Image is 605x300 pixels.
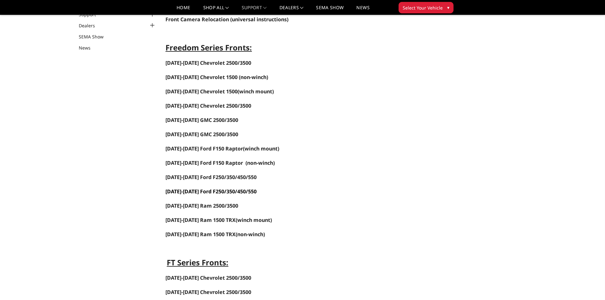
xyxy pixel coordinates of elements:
span: [DATE]-[DATE] Chevrolet 2500/3500 [165,102,251,109]
span: [DATE]-[DATE] Ford F150 Raptor [165,159,243,166]
a: [DATE]-[DATE] Ford F150 Raptor [165,160,243,166]
button: Select Your Vehicle [399,2,454,13]
span: [DATE]-[DATE] Ford F250/350/450/550 [165,188,257,195]
span: Freedom Series Fronts: [165,42,252,53]
a: [DATE]-[DATE] Ram 1500 TRX [165,217,236,223]
a: [DATE]-[DATE] Chevrolet 2500/3500 [165,289,251,296]
a: [DATE]-[DATE] Ram 2500/3500 [165,202,238,209]
span: Select Your Vehicle [403,4,443,11]
a: Dealers [79,22,103,29]
a: [DATE]-[DATE] Chevrolet 1500 [165,74,238,80]
strong: FT Series Fronts: [167,257,228,268]
a: News [356,5,369,15]
a: [DATE]-[DATE] Chevrolet 2500/3500 [165,103,251,109]
a: [DATE]-[DATE] Ford F150 Raptor [165,145,243,152]
span: (winch mount) [165,88,274,95]
a: Home [177,5,190,15]
a: [DATE]-[DATE] Chevrolet 2500/3500 [165,59,251,66]
a: Front Camera Relocation (universal instructions) [165,16,288,23]
span: (winch mount) [165,145,279,152]
span: (winch mount) [236,217,272,223]
a: [DATE]-[DATE] Chevrolet 1500 [165,88,238,95]
a: Dealers [279,5,304,15]
a: SEMA Show [79,33,111,40]
a: [DATE]-[DATE] GMC 2500/3500 [165,117,238,123]
a: shop all [203,5,229,15]
a: [DATE]-[DATE] Ford F250/350/450/550 [165,174,257,181]
a: [DATE]-[DATE] Chevrolet 2500/3500 [165,274,251,281]
span: [DATE]-[DATE] GMC 2500/3500 [165,131,238,138]
a: [DATE]-[DATE] Ram 1500 TRX [165,231,236,238]
a: News [79,44,98,51]
span: (non-winch) [165,231,265,238]
a: [DATE]-[DATE] GMC 2500/3500 [165,131,238,137]
a: SEMA Show [316,5,344,15]
span: [DATE]-[DATE] Chevrolet 1500 [165,74,238,81]
span: (non-winch) [245,159,275,166]
a: Support [242,5,267,15]
span: ▾ [447,4,449,11]
span: (non-winch) [239,74,268,81]
iframe: Chat Widget [573,270,605,300]
a: [DATE]-[DATE] Ford F250/350/450/550 [165,189,257,195]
